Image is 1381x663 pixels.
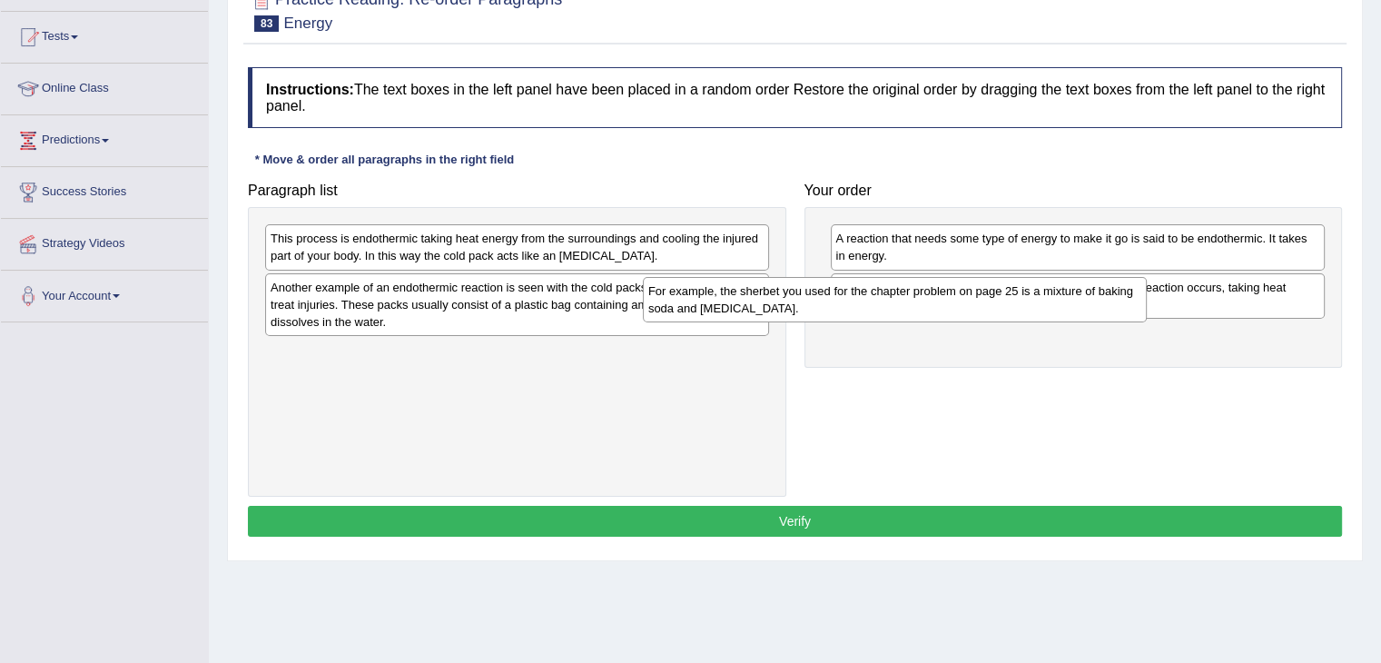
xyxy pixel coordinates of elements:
a: Online Class [1,64,208,109]
a: Tests [1,12,208,57]
div: A reaction that needs some type of energy to make it go is said to be endothermic. It takes in en... [831,224,1326,270]
button: Verify [248,506,1342,537]
a: Your Account [1,271,208,316]
a: Predictions [1,115,208,161]
h4: Paragraph list [248,183,786,199]
div: This process is endothermic taking heat energy from the surroundings and cooling the injured part... [265,224,769,270]
small: Energy [283,15,332,32]
div: When it is mixed with water in your mouth an endothermic reaction occurs, taking heat energy from... [831,273,1326,319]
div: For example, the sherbet you used for the chapter problem on page 25 is a mixture of baking soda ... [643,277,1147,322]
div: Another example of an endothermic reaction is seen with the cold packs used by athletes to treat ... [265,273,769,336]
b: Instructions: [266,82,354,97]
a: Success Stories [1,167,208,213]
h4: Your order [804,183,1343,199]
h4: The text boxes in the left panel have been placed in a random order Restore the original order by... [248,67,1342,128]
div: * Move & order all paragraphs in the right field [248,151,521,168]
a: Strategy Videos [1,219,208,264]
span: 83 [254,15,279,32]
